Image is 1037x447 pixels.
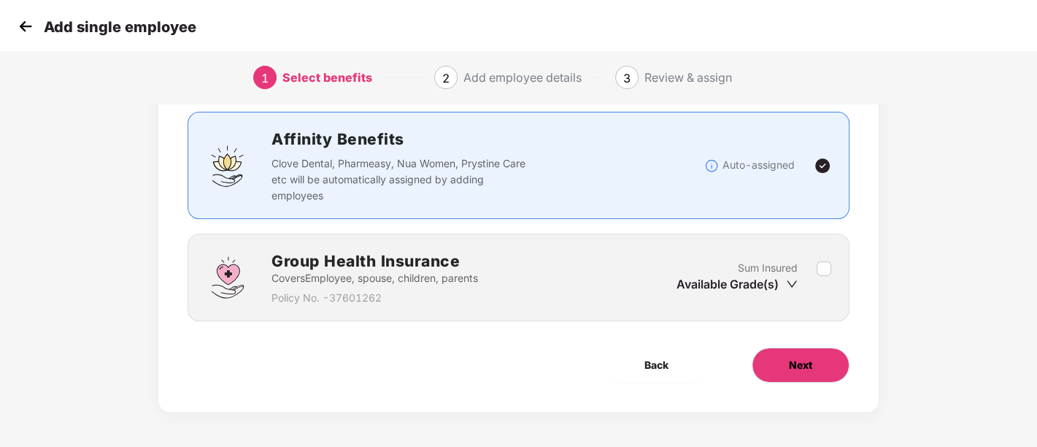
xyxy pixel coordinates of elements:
button: Back [608,348,705,383]
img: svg+xml;base64,PHN2ZyBpZD0iR3JvdXBfSGVhbHRoX0luc3VyYW5jZSIgZGF0YS1uYW1lPSJHcm91cCBIZWFsdGggSW5zdX... [206,256,250,299]
span: down [786,278,798,290]
p: Auto-assigned [722,157,795,173]
div: Review & assign [644,66,732,89]
span: Next [789,357,812,373]
div: Add employee details [463,66,582,89]
p: Covers Employee, spouse, children, parents [271,270,478,286]
img: svg+xml;base64,PHN2ZyB4bWxucz0iaHR0cDovL3d3dy53My5vcmcvMjAwMC9zdmciIHdpZHRoPSIzMCIgaGVpZ2h0PSIzMC... [15,15,36,37]
p: Policy No. - 37601262 [271,290,478,306]
div: Select benefits [282,66,372,89]
span: 2 [442,71,450,85]
h2: Affinity Benefits [271,127,704,151]
h2: Group Health Insurance [271,249,478,273]
span: 3 [623,71,631,85]
button: Next [752,348,849,383]
img: svg+xml;base64,PHN2ZyBpZD0iVGljay0yNHgyNCIgeG1sbnM9Imh0dHA6Ly93d3cudzMub3JnLzIwMDAvc3ZnIiB3aWR0aD... [814,157,831,175]
img: svg+xml;base64,PHN2ZyBpZD0iSW5mb18tXzMyeDMyIiBkYXRhLW5hbWU9IkluZm8gLSAzMngzMiIgeG1sbnM9Imh0dHA6Ly... [704,158,719,173]
span: 1 [261,71,269,85]
p: Add single employee [44,18,196,36]
p: Sum Insured [738,260,798,276]
img: svg+xml;base64,PHN2ZyBpZD0iQWZmaW5pdHlfQmVuZWZpdHMiIGRhdGEtbmFtZT0iQWZmaW5pdHkgQmVuZWZpdHMiIHhtbG... [206,144,250,188]
span: Back [644,357,668,373]
p: Clove Dental, Pharmeasy, Nua Women, Prystine Care etc will be automatically assigned by adding em... [271,156,531,204]
div: Available Grade(s) [676,276,798,292]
